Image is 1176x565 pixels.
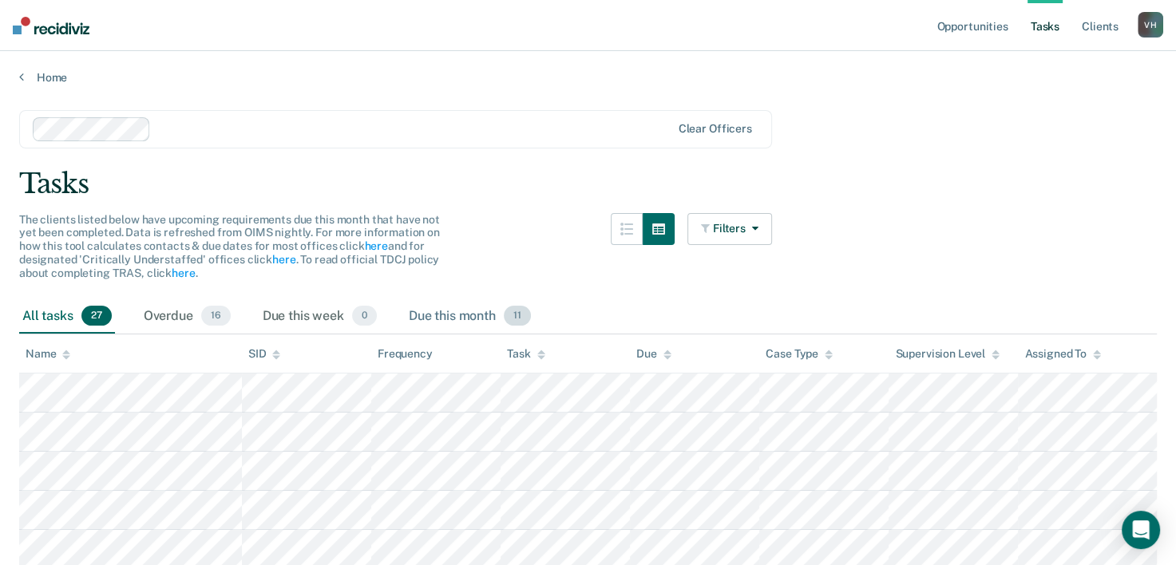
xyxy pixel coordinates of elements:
[895,347,1000,361] div: Supervision Level
[504,306,531,326] span: 11
[766,347,833,361] div: Case Type
[507,347,544,361] div: Task
[19,213,440,279] span: The clients listed below have upcoming requirements due this month that have not yet been complet...
[19,299,115,334] div: All tasks27
[378,347,433,361] div: Frequency
[1138,12,1163,38] div: V H
[679,122,752,136] div: Clear officers
[272,253,295,266] a: here
[26,347,70,361] div: Name
[201,306,231,326] span: 16
[172,267,195,279] a: here
[19,70,1157,85] a: Home
[1024,347,1100,361] div: Assigned To
[364,239,387,252] a: here
[1138,12,1163,38] button: VH
[248,347,281,361] div: SID
[687,213,772,245] button: Filters
[81,306,112,326] span: 27
[19,168,1157,200] div: Tasks
[1122,511,1160,549] div: Open Intercom Messenger
[259,299,380,334] div: Due this week0
[636,347,671,361] div: Due
[141,299,234,334] div: Overdue16
[352,306,377,326] span: 0
[13,17,89,34] img: Recidiviz
[406,299,534,334] div: Due this month11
